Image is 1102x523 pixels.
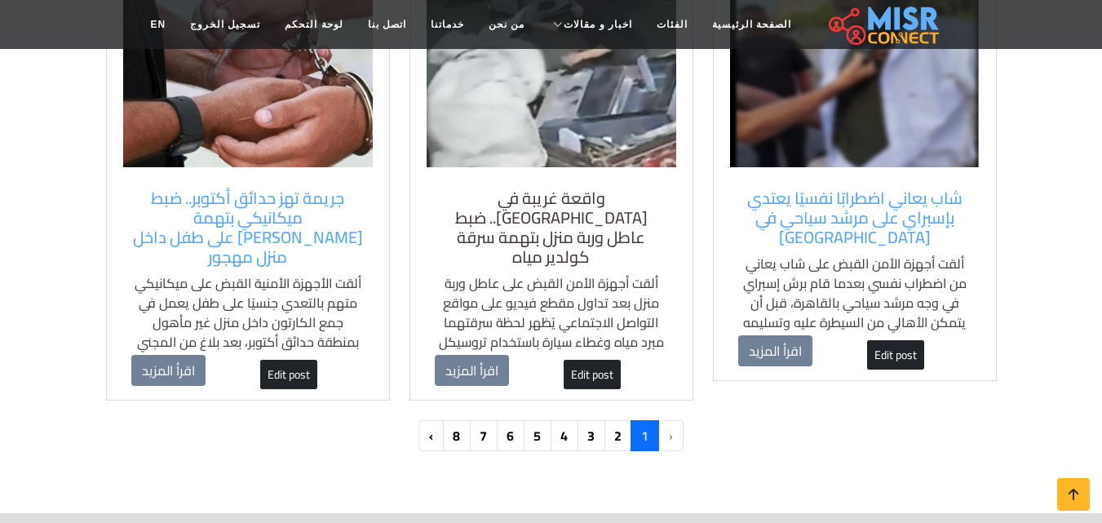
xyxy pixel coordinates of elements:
a: pagination.next [418,420,444,451]
a: من نحن [476,9,537,40]
a: تسجيل الخروج [178,9,272,40]
a: لوحة التحكم [272,9,355,40]
a: 5 [523,420,551,451]
a: اقرأ المزيد [435,355,509,386]
a: Edit post [867,340,924,370]
p: ألقت أجهزة الأمن القبض على شاب يعاني من اضطراب نفسي بعدما قام برش إسبراي في وجه مرشد سياحي بالقاه... [738,254,971,352]
a: 8 [442,420,471,451]
a: الصفحة الرئيسية [700,9,803,40]
a: 4 [550,420,578,451]
li: pagination.previous [658,420,684,451]
a: اخبار و مقالات [537,9,644,40]
a: الفئات [644,9,700,40]
a: اقرأ المزيد [131,355,206,386]
a: شاب يعاني اضطرابًا نفسيًا يعتدي بإسبراي على مرشد سياحي في [GEOGRAPHIC_DATA] [738,188,971,247]
a: اقرأ المزيد [738,335,812,366]
img: main.misr_connect [829,4,938,45]
a: 7 [469,420,498,451]
a: Edit post [564,360,621,389]
a: جريمة تهز حدائق أكتوبر.. ضبط ميكانيكي بتهمة [PERSON_NAME] على طفل داخل منزل مهجور [131,188,365,267]
p: ألقت أجهزة الأمن القبض على عاطل وربة منزل بعد تداول مقطع فيديو على مواقع التواصل الاجتماعي يُظهر ... [435,273,668,371]
a: 2 [604,420,632,451]
a: خدماتنا [418,9,476,40]
span: اخبار و مقالات [564,17,632,32]
a: EN [138,9,178,40]
a: Edit post [260,360,317,389]
span: 1 [631,420,659,451]
a: واقعة غريبة في [GEOGRAPHIC_DATA].. ضبط عاطل وربة منزل بتهمة سرقة كولدير مياه [435,188,668,267]
a: 3 [577,420,605,451]
p: ألقت الأجهزة الأمنية القبض على ميكانيكي متهم بالتعدي جنسيًا على طفل يعمل في جمع الكارتون داخل منز... [131,273,365,371]
a: اتصل بنا [356,9,418,40]
a: 6 [496,420,524,451]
